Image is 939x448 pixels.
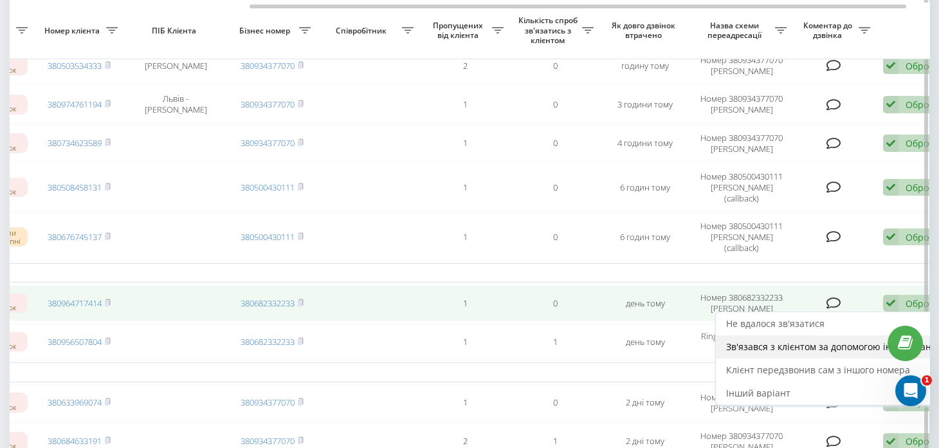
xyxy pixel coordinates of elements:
td: Номер 380500430111 [PERSON_NAME] (callback) [690,214,793,261]
td: Номер 380934377070 [PERSON_NAME] [690,48,793,84]
span: Співробітник [324,26,402,36]
td: Номер 380500430111 [PERSON_NAME] (callback) [690,164,793,211]
span: Не вдалося зв'язатися [726,317,825,330]
td: 3 години тому [600,86,690,122]
td: 0 [510,125,600,161]
span: Номер клієнта [41,26,106,36]
iframe: Intercom live chat [895,375,926,406]
a: 380633969074 [48,397,102,408]
span: ПІБ Клієнта [135,26,216,36]
td: 6 годин тому [600,214,690,261]
td: день тому [600,324,690,360]
a: 380974761194 [48,98,102,110]
a: 380934377070 [241,137,295,149]
td: Львів - [PERSON_NAME] [124,86,227,122]
td: Ringostat responsible manager [690,324,793,360]
a: 380934377070 [241,60,295,71]
td: 1 [420,125,510,161]
td: 0 [510,164,600,211]
span: 1 [922,375,932,386]
td: 1 [420,164,510,211]
td: 0 [510,86,600,122]
td: 0 [510,385,600,421]
td: Номер 380934377070 [PERSON_NAME] [690,385,793,421]
td: 0 [510,214,600,261]
td: [PERSON_NAME] [124,48,227,84]
a: 380503534333 [48,60,102,71]
td: Номер 380934377070 [PERSON_NAME] [690,125,793,161]
td: 2 дні тому [600,385,690,421]
a: 380934377070 [241,435,295,447]
span: Клієнт передзвонив сам з іншого номера [726,364,910,376]
span: Кількість спроб зв'язатись з клієнтом [516,15,582,46]
td: 1 [420,385,510,421]
td: 4 години тому [600,125,690,161]
a: 380684633191 [48,435,102,447]
td: 0 [510,48,600,84]
a: 380682332233 [241,336,295,348]
a: 380956507804 [48,336,102,348]
a: 380934377070 [241,397,295,408]
span: Інший варіант [726,387,790,399]
span: Як довго дзвінок втрачено [610,21,680,41]
td: 6 годин тому [600,164,690,211]
td: 1 [420,214,510,261]
span: Назва схеми переадресації [697,21,775,41]
td: 1 [420,285,510,321]
td: Номер 380934377070 [PERSON_NAME] [690,86,793,122]
a: 380682332233 [241,297,295,309]
span: Коментар до дзвінка [799,21,859,41]
td: 0 [510,285,600,321]
span: Пропущених від клієнта [426,21,492,41]
td: 2 [420,48,510,84]
a: 380964717414 [48,297,102,309]
a: 380500430111 [241,182,295,193]
td: 1 [510,324,600,360]
a: 380676745137 [48,231,102,243]
a: 380734623589 [48,137,102,149]
td: годину тому [600,48,690,84]
a: 380934377070 [241,98,295,110]
a: 380508458131 [48,182,102,193]
td: 1 [420,324,510,360]
td: Номер 380682332233 [PERSON_NAME] [690,285,793,321]
span: Бізнес номер [233,26,299,36]
a: 380500430111 [241,231,295,243]
td: 1 [420,86,510,122]
td: день тому [600,285,690,321]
